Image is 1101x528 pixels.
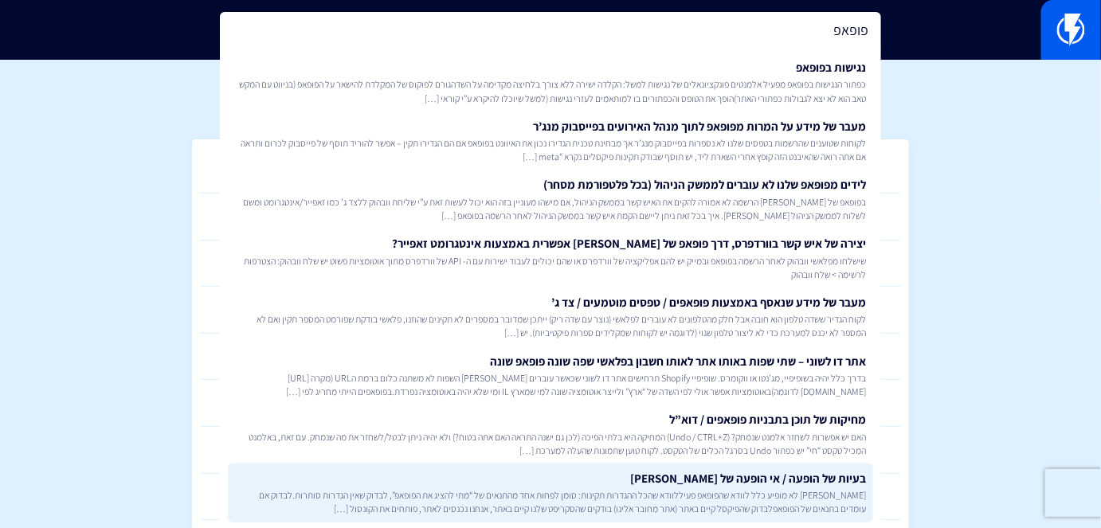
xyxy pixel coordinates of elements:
a: נגישות בפופאפכפתור הנגישות בפופאפ מפעיל אלמנטים פונקציונאלים של נגישות למשל: הקלדה ישירה ללא צורך... [228,53,872,111]
span: [PERSON_NAME] לא מופיע כלל לוודא שהפופאפ פעיללוודא שהכל ההגדרות תקינות: סומן לפחות אחד מהתנאים של... [234,488,866,515]
input: חיפוש מהיר... [220,12,880,49]
a: בעיות של הופעה / אי הופעה של [PERSON_NAME][PERSON_NAME] לא מופיע כלל לוודא שהפופאפ פעיללוודא שהכל... [228,463,872,522]
a: כפיית סנכרון קטלוג [200,241,901,287]
span: לקוח הגדיר ששדה טלפון הוא חובה אבל חלק מהטלפונים לא עוברים לפלאשי (נוצר עם שדה ריק) ייתכן שמדובר ... [234,312,866,339]
span: לקוחות שטוענים שהרשמות בטפסים שלנו לא נספרות בפייסבוק מנג’ר אך מבחינת טכנית הגדירו נכון את האיוונ... [234,136,866,163]
span: בפופאפ של [PERSON_NAME] הרשמה לא אמורה להקים את האיש קשר בממשק הניהול, אם מישהו מעוניין בזה הוא י... [234,195,866,222]
a: חיבור לקופות אופנת תוכנה Otech [200,334,901,381]
span: כפתור הנגישות בפופאפ מפעיל אלמנטים פונקציונאלים של נגישות למשל: הקלדה ישירה ללא צורך בלחיצה מקדימ... [234,77,866,104]
a: לידים מפופאפ שלנו לא עוברים לממשק הניהול (בכל פלטפורמת מסחר)בפופאפ של [PERSON_NAME] הרשמה לא אמור... [228,170,872,229]
a: מעבר של מידע על המרות מפופאפ לתוך מנהל האירועים בפייסבוק מנג’רלקוחות שטוענים שהרשמות בטפסים שלנו ... [228,111,872,170]
a: חיבור לריצ'[PERSON_NAME] [200,380,901,427]
a: קישור לבדיקת חסימת קטלוגים [200,194,901,241]
span: האם יש אפשרות לשחזר אלמנט שנמחק? (Undo / CTRL+Z) המחיקה היא בלתי הפיכה (לכן גם ישנה התראה האם אתה... [234,430,866,457]
a: הטמעת AI – הטמעת המלצות מוצרים [200,427,901,474]
span: שישלחו מפלאשי וובהוק לאחר הרשמה בפופאפ ובמייק יש להם אפליקציה של וורדפרס או שהם יכולים לעבוד ישיר... [234,254,866,281]
a: כאשר לקוח עובר לפלטפורמת מסחר אחרת – למה לשים לב [200,474,901,521]
a: כתובות IP של פלאשי לצורך הלבנה במידה ויש חסימת קטלוג [200,147,901,194]
a: אתר דו לשוני – שתי שפות באותו אתר לאותו חשבון בפלאשי שפה שונה פופאפ שונהבדרך כלל יהיה בשופיפיי, מ... [228,346,872,405]
a: הצגת מוצרים / קטלוג מוצרים / סנכרון פיד מוצרים / חסימת קטלוג [200,287,901,334]
a: יצירה של איש קשר בוורדפרס, דרך פופאפ של [PERSON_NAME] אפשרית באמצעות אינטגרומט זאפייר?שישלחו מפלא... [228,229,872,287]
a: מעבר של מידע שנאסף באמצעות פופאפים / טפסים מוטמעים / צד ג’לקוח הגדיר ששדה טלפון הוא חובה אבל חלק ... [228,287,872,346]
span: בדרך כלל יהיה בשופיפיי, מג’נטו או ווקומרס. שופיפיי Shopify תרחישים אתר דו לשוני שכאשר עוברים [PER... [234,371,866,398]
a: מחיקות של תוכן בתבניות פופאפים / דוא”להאם יש אפשרות לשחזר אלמנט שנמחק? (Undo / CTRL+Z) המחיקה היא... [228,405,872,463]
